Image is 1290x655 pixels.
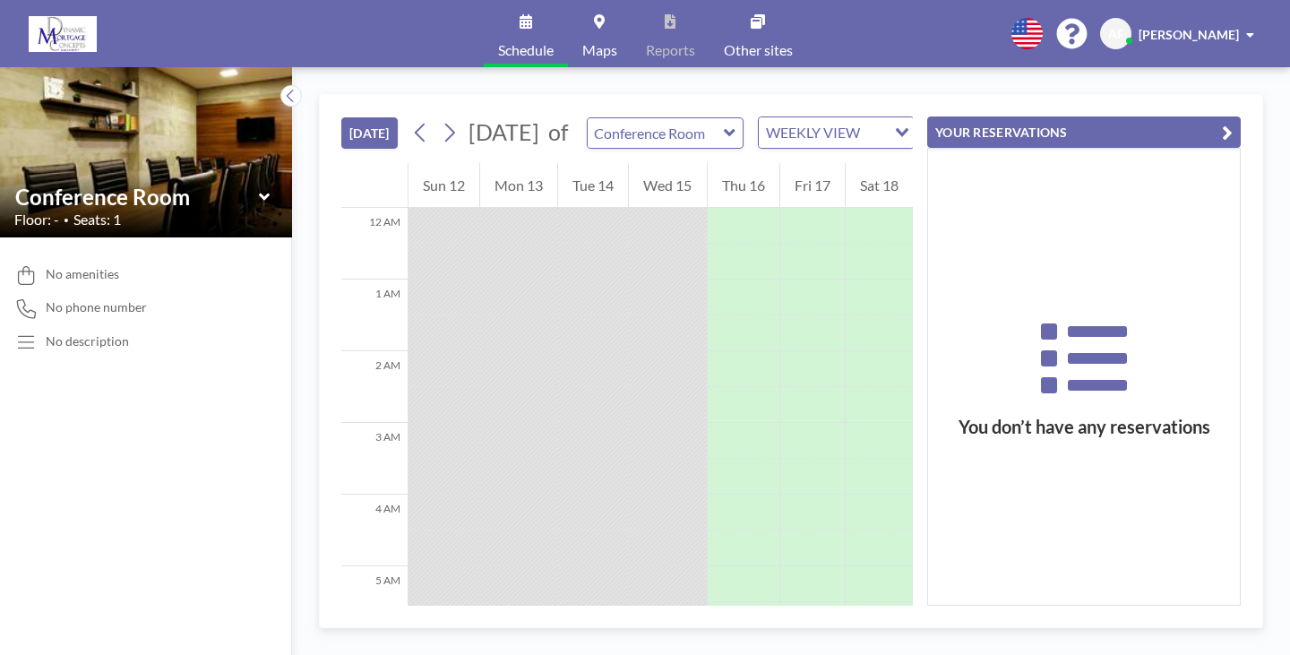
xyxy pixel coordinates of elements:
[548,118,568,146] span: of
[341,280,408,351] div: 1 AM
[759,117,914,148] div: Search for option
[341,351,408,423] div: 2 AM
[408,163,479,208] div: Sun 12
[582,43,617,57] span: Maps
[341,495,408,566] div: 4 AM
[46,266,119,282] span: No amenities
[14,211,59,228] span: Floor: -
[480,163,557,208] div: Mon 13
[1139,27,1239,42] span: [PERSON_NAME]
[15,184,259,210] input: Conference Room
[724,43,793,57] span: Other sites
[498,43,554,57] span: Schedule
[558,163,628,208] div: Tue 14
[629,163,706,208] div: Wed 15
[73,211,121,228] span: Seats: 1
[341,566,408,638] div: 5 AM
[469,118,539,145] span: [DATE]
[46,333,129,349] div: No description
[762,121,864,144] span: WEEKLY VIEW
[341,208,408,280] div: 12 AM
[29,16,97,52] img: organization-logo
[928,416,1240,438] h3: You don’t have any reservations
[341,117,398,149] button: [DATE]
[588,118,725,148] input: Conference Room
[1108,26,1124,42] span: AF
[64,214,69,226] span: •
[865,121,884,144] input: Search for option
[780,163,845,208] div: Fri 17
[341,423,408,495] div: 3 AM
[846,163,913,208] div: Sat 18
[46,299,147,315] span: No phone number
[927,116,1241,148] button: YOUR RESERVATIONS
[708,163,779,208] div: Thu 16
[646,43,695,57] span: Reports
